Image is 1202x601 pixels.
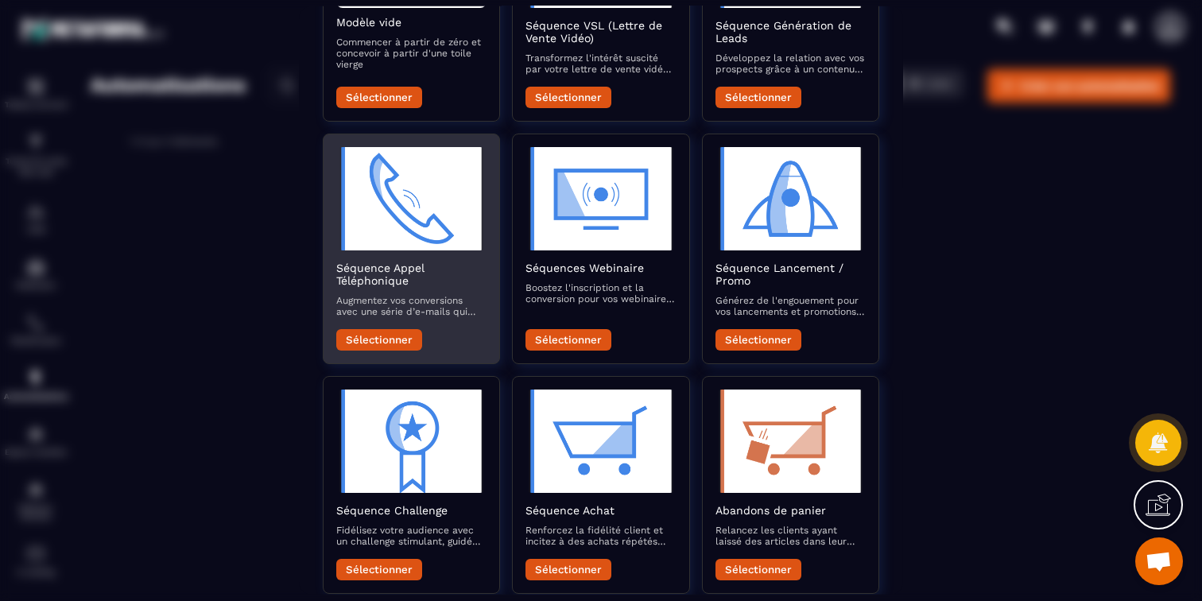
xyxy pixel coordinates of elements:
[525,559,611,580] button: Sélectionner
[336,147,487,250] img: automation-objective-icon
[336,295,487,317] p: Augmentez vos conversions avec une série d’e-mails qui préparent et suivent vos appels commerciaux
[715,87,801,108] button: Sélectionner
[525,262,676,274] h2: Séquences Webinaire
[525,147,676,250] img: automation-objective-icon
[525,504,676,517] h2: Séquence Achat
[336,390,487,493] img: automation-objective-icon
[525,329,611,351] button: Sélectionner
[525,52,676,75] p: Transformez l'intérêt suscité par votre lettre de vente vidéo en actions concrètes avec des e-mai...
[525,282,676,304] p: Boostez l'inscription et la conversion pour vos webinaires avec des e-mails qui informent, rappel...
[715,525,866,547] p: Relancez les clients ayant laissé des articles dans leur panier avec une séquence d'emails rappel...
[715,52,866,75] p: Développez la relation avec vos prospects grâce à un contenu attractif qui les accompagne vers la...
[525,87,611,108] button: Sélectionner
[715,390,866,493] img: automation-objective-icon
[525,525,676,547] p: Renforcez la fidélité client et incitez à des achats répétés avec des e-mails post-achat qui valo...
[715,147,866,250] img: automation-objective-icon
[525,19,676,45] h2: Séquence VSL (Lettre de Vente Vidéo)
[715,329,801,351] button: Sélectionner
[336,559,422,580] button: Sélectionner
[336,525,487,547] p: Fidélisez votre audience avec un challenge stimulant, guidé par des e-mails encourageants et éduc...
[336,16,487,29] h2: Modèle vide
[336,329,422,351] button: Sélectionner
[715,504,866,517] h2: Abandons de panier
[336,504,487,517] h2: Séquence Challenge
[336,262,487,287] h2: Séquence Appel Téléphonique
[715,262,866,287] h2: Séquence Lancement / Promo
[715,559,801,580] button: Sélectionner
[525,390,676,493] img: automation-objective-icon
[1135,537,1183,585] div: Ouvrir le chat
[715,295,866,317] p: Générez de l'engouement pour vos lancements et promotions avec une séquence d’e-mails captivante ...
[336,37,487,70] p: Commencer à partir de zéro et concevoir à partir d'une toile vierge
[715,19,866,45] h2: Séquence Génération de Leads
[336,87,422,108] button: Sélectionner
